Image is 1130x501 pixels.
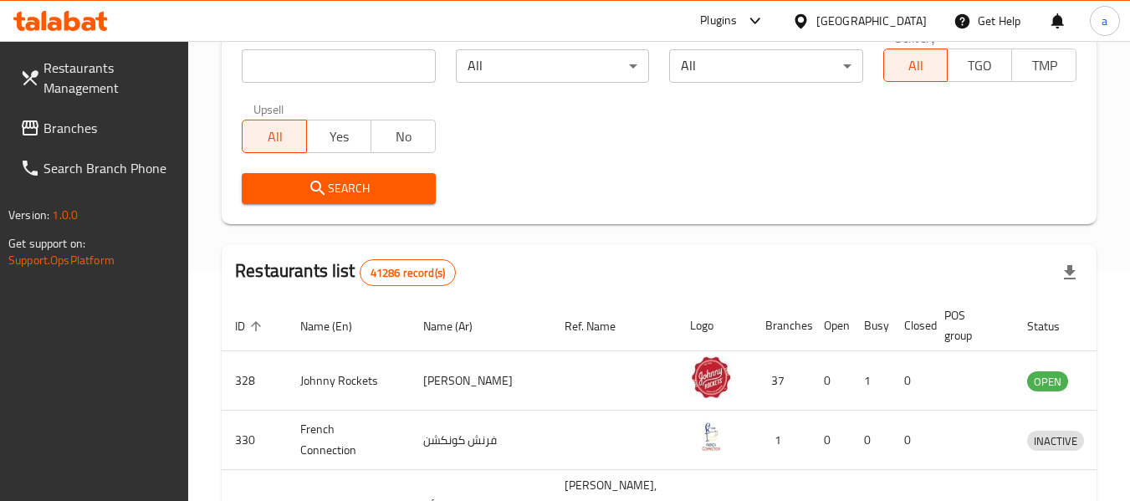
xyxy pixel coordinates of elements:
[1027,431,1084,451] div: INACTIVE
[1011,49,1076,82] button: TMP
[752,300,810,351] th: Branches
[253,103,284,115] label: Upsell
[249,125,300,149] span: All
[287,351,410,411] td: Johnny Rockets
[378,125,429,149] span: No
[1019,54,1070,78] span: TMP
[810,351,851,411] td: 0
[690,416,732,458] img: French Connection
[954,54,1005,78] span: TGO
[752,411,810,470] td: 1
[43,118,176,138] span: Branches
[1027,316,1081,336] span: Status
[1050,253,1090,293] div: Export file
[1027,432,1084,451] span: INACTIVE
[851,300,891,351] th: Busy
[944,305,994,345] span: POS group
[891,54,942,78] span: All
[235,258,456,286] h2: Restaurants list
[851,351,891,411] td: 1
[410,411,551,470] td: فرنش كونكشن
[669,49,862,83] div: All
[1027,371,1068,391] div: OPEN
[883,49,948,82] button: All
[7,48,189,108] a: Restaurants Management
[43,58,176,98] span: Restaurants Management
[222,411,287,470] td: 330
[314,125,365,149] span: Yes
[8,233,85,254] span: Get support on:
[456,49,649,83] div: All
[7,108,189,148] a: Branches
[891,351,931,411] td: 0
[52,204,78,226] span: 1.0.0
[816,12,927,30] div: [GEOGRAPHIC_DATA]
[891,411,931,470] td: 0
[7,148,189,188] a: Search Branch Phone
[287,411,410,470] td: French Connection
[891,300,931,351] th: Closed
[235,316,267,336] span: ID
[255,178,422,199] span: Search
[242,49,435,83] input: Search for restaurant name or ID..
[810,411,851,470] td: 0
[895,32,937,43] label: Delivery
[222,351,287,411] td: 328
[300,316,374,336] span: Name (En)
[43,158,176,178] span: Search Branch Phone
[8,249,115,271] a: Support.OpsPlatform
[242,173,435,204] button: Search
[371,120,436,153] button: No
[947,49,1012,82] button: TGO
[851,411,891,470] td: 0
[410,351,551,411] td: [PERSON_NAME]
[690,356,732,398] img: Johnny Rockets
[677,300,752,351] th: Logo
[306,120,371,153] button: Yes
[360,259,456,286] div: Total records count
[565,316,637,336] span: Ref. Name
[423,316,494,336] span: Name (Ar)
[752,351,810,411] td: 37
[1027,372,1068,391] span: OPEN
[360,265,455,281] span: 41286 record(s)
[242,120,307,153] button: All
[8,204,49,226] span: Version:
[1102,12,1107,30] span: a
[700,11,737,31] div: Plugins
[810,300,851,351] th: Open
